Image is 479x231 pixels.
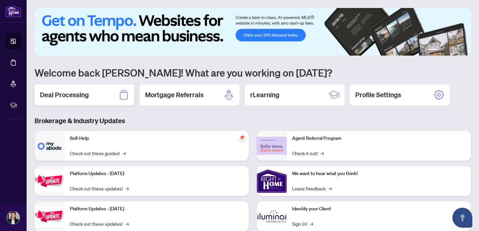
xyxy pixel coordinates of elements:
h2: Mortgage Referrals [145,90,204,100]
p: Platform Updates - [DATE] [70,170,243,177]
img: We want to hear what you think! [257,166,287,196]
img: Self-Help [35,131,65,161]
a: Check out these updates!→ [70,220,129,227]
h1: Welcome back [PERSON_NAME]! What are you working on [DATE]? [35,66,471,79]
h2: Deal Processing [40,90,89,100]
p: Agent Referral Program [292,135,466,142]
button: 4 [451,49,454,52]
button: 6 [462,49,464,52]
h2: Profile Settings [355,90,401,100]
img: Slide 0 [35,8,471,56]
button: 1 [427,49,438,52]
img: logo [5,5,21,17]
span: → [328,185,332,192]
img: Platform Updates - July 21, 2025 [35,170,65,191]
span: → [122,149,126,157]
a: Sign In!→ [292,220,313,227]
button: Open asap [452,208,472,228]
a: Leave Feedback→ [292,185,332,192]
img: Platform Updates - July 8, 2025 [35,206,65,227]
span: → [320,149,324,157]
p: Platform Updates - [DATE] [70,205,243,213]
p: Identify your Client [292,205,466,213]
span: → [125,220,129,227]
p: Self-Help [70,135,243,142]
button: 3 [446,49,448,52]
h3: Brokerage & Industry Updates [35,116,471,125]
h2: rLearning [250,90,279,100]
button: 5 [456,49,459,52]
img: Agent Referral Program [257,137,287,155]
a: Check out these updates!→ [70,185,129,192]
img: Profile Icon [7,211,20,224]
span: → [125,185,129,192]
span: → [310,220,313,227]
button: 2 [440,49,443,52]
a: Check it out!→ [292,149,324,157]
span: pushpin [238,133,246,141]
p: We want to hear what you think! [292,170,466,177]
a: Check out these guides!→ [70,149,126,157]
